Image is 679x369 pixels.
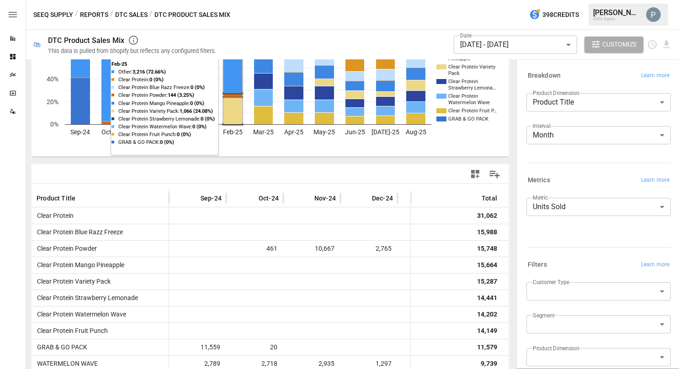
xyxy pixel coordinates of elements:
label: Product Dimension [533,89,579,97]
div: [DATE] - [DATE] [454,36,577,54]
text: Jan-25 [192,128,212,136]
text: Clear Protein Fruit P… [448,108,497,114]
button: Schedule report [647,39,658,50]
span: 398 Credits [542,9,579,21]
text: [DATE]-25 [371,128,399,136]
button: DTC Sales [115,9,148,21]
text: Sep-24 [70,128,90,136]
span: GRAB & GO PACK [33,339,87,355]
label: Customer Type [533,278,569,286]
text: Feb-25 [223,128,243,136]
label: Segment [533,311,554,319]
text: Pineapple [448,56,471,62]
span: 20 [231,339,279,355]
span: Clear Protein Blue Razz Freeze [33,224,123,240]
div: SEEQ Supply [593,17,641,21]
button: 398Credits [525,6,583,23]
span: Oct-24 [259,194,279,203]
span: Clear Protein Strawberry Lemonade [33,290,138,306]
div: Total [482,195,497,202]
button: Customize [584,37,644,53]
div: 15,988 [477,224,497,240]
img: Paul schoenecker [646,7,661,22]
div: Units Sold [526,198,671,216]
span: 10,667 [288,241,336,257]
div: 14,441 [477,290,497,306]
div: DTC Product Sales Mix [48,36,124,45]
button: Sort [76,192,89,205]
div: Product Title [526,93,671,111]
button: Download report [661,39,672,50]
text: Aug-25 [406,128,426,136]
span: Product Title [37,194,75,203]
text: Clear Protein Variety [448,64,496,70]
div: This data is pulled from Shopify but reflects any configured filters. [48,47,216,54]
span: Learn more [641,71,669,80]
span: Learn more [641,260,669,269]
text: Clear Protein [448,79,478,84]
span: 8,198 [402,274,450,290]
div: 31,062 [477,208,497,224]
div: / [110,9,113,21]
span: Clear Protein Mango Pineapple [33,257,124,273]
text: GRAB & GO PACK [448,116,488,122]
h6: Filters [528,260,547,270]
text: Strawberry Lemona… [448,85,496,91]
button: Paul schoenecker [641,2,666,27]
text: Clear Protein [448,93,478,99]
text: 20% [47,98,58,105]
button: Sort [301,192,313,205]
text: Oct-24 [101,128,121,136]
text: Apr-25 [284,128,303,136]
text: Pack [448,70,460,76]
span: Sep-24 [201,194,222,203]
div: [PERSON_NAME] [593,8,641,17]
button: Sort [187,192,200,205]
div: 15,664 [477,257,497,273]
div: 15,287 [477,274,497,290]
button: Reports [80,9,108,21]
span: 2,765 [345,241,393,257]
button: Sort [245,192,258,205]
span: 11,559 [174,339,222,355]
span: Learn more [641,176,669,185]
div: Month [526,126,671,144]
button: SEEQ Supply [33,9,73,21]
text: Mar-25 [253,128,274,136]
button: Sort [358,192,371,205]
span: 461 [231,241,279,257]
label: Interval [533,122,551,130]
text: Dec-24 [162,128,182,136]
span: Clear Protein Powder [33,241,97,257]
span: Clear Protein Watermelon Wave [33,306,126,322]
label: Metric [533,194,548,201]
div: 15,748 [477,241,497,257]
div: 14,202 [477,306,497,322]
text: Nov-24 [131,128,152,136]
span: Nov-24 [314,194,336,203]
div: / [75,9,78,21]
text: 40% [47,75,58,83]
span: Clear Protein [33,208,74,224]
label: Date [460,32,472,39]
span: 1,711 [402,241,450,257]
text: May-25 [313,128,335,136]
span: Clear Protein Fruit Punch [33,323,108,339]
text: 0% [50,121,58,128]
label: Product Dimension [533,344,579,352]
div: 11,579 [477,339,497,355]
text: Watermelon Wave [448,100,490,105]
button: Manage Columns [484,164,505,184]
div: 14,149 [477,323,497,339]
span: Clear Protein Variety Pack [33,274,111,290]
text: Jun-25 [345,128,365,136]
div: / [149,9,153,21]
span: Customize [602,39,637,50]
div: 🛍 [33,40,41,49]
span: Dec-24 [372,194,393,203]
h6: Breakdown [528,71,561,81]
h6: Metrics [528,175,550,185]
